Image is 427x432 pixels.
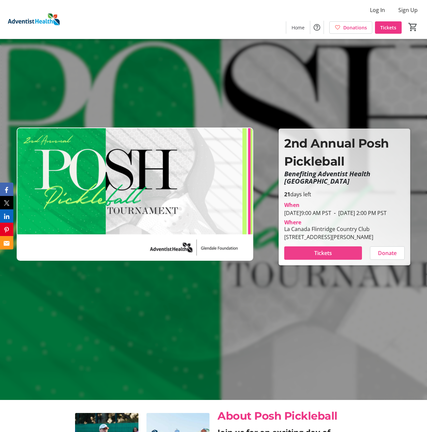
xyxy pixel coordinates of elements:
[284,220,301,225] div: Where
[310,21,324,34] button: Help
[284,225,373,233] div: La Canada Flintridge Country Club
[331,209,387,217] span: [DATE] 2:00 PM PST
[393,5,423,15] button: Sign Up
[284,134,405,170] p: 2nd Annual Posh Pickleball
[398,6,418,14] span: Sign Up
[370,246,405,260] button: Donate
[343,24,367,31] span: Donations
[284,246,362,260] button: Tickets
[378,249,397,257] span: Donate
[365,5,390,15] button: Log In
[284,191,290,198] span: 21
[284,233,373,241] div: [STREET_ADDRESS][PERSON_NAME]
[284,201,300,209] div: When
[370,6,385,14] span: Log In
[218,408,352,424] p: About Posh Pickleball
[284,209,331,217] span: [DATE] 9:00 AM PST
[4,3,63,36] img: Adventist Health's Logo
[284,169,372,186] em: Benefiting Adventist Health [GEOGRAPHIC_DATA]
[329,21,372,34] a: Donations
[17,128,253,261] img: Campaign CTA Media Photo
[292,24,305,31] span: Home
[286,21,310,34] a: Home
[314,249,332,257] span: Tickets
[284,190,405,198] p: days left
[380,24,396,31] span: Tickets
[375,21,402,34] a: Tickets
[407,21,419,33] button: Cart
[331,209,338,217] span: -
